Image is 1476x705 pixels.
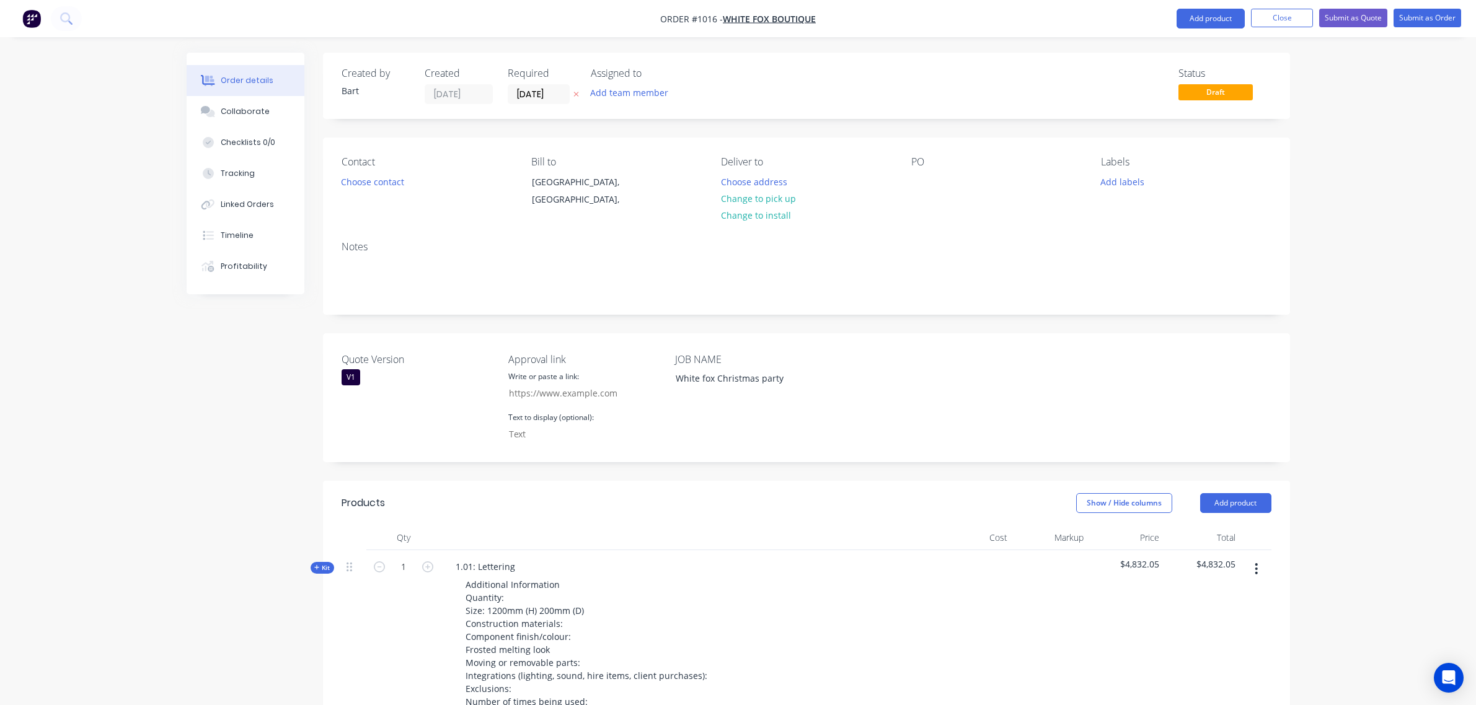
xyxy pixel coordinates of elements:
[342,156,511,168] div: Contact
[334,173,410,190] button: Choose contact
[1169,558,1235,571] span: $4,832.05
[591,84,675,101] button: Add team member
[660,13,723,25] span: Order #1016 -
[723,13,816,25] a: White fox Boutique
[342,84,410,97] div: Bart
[1012,525,1089,550] div: Markup
[187,251,304,282] button: Profitability
[221,261,267,272] div: Profitability
[314,563,330,572] span: Kit
[187,65,304,96] button: Order details
[937,525,1013,550] div: Cost
[714,173,793,190] button: Choose address
[502,425,650,444] input: Text
[714,190,802,207] button: Change to pick up
[366,525,441,550] div: Qty
[221,230,254,241] div: Timeline
[1394,9,1461,27] button: Submit as Order
[1178,68,1271,79] div: Status
[508,371,579,382] label: Write or paste a link:
[521,173,645,212] div: [GEOGRAPHIC_DATA], [GEOGRAPHIC_DATA],
[1101,156,1271,168] div: Labels
[1177,9,1245,28] button: Add product
[508,68,576,79] div: Required
[221,137,275,148] div: Checklists 0/0
[1200,493,1271,513] button: Add product
[221,168,255,179] div: Tracking
[342,68,410,79] div: Created by
[22,9,41,28] img: Factory
[221,199,274,210] div: Linked Orders
[1094,558,1160,571] span: $4,832.05
[1251,9,1313,27] button: Close
[1076,493,1172,513] button: Show / Hide columns
[1164,525,1240,550] div: Total
[311,562,334,574] button: Kit
[221,75,273,86] div: Order details
[532,173,635,208] div: [GEOGRAPHIC_DATA], [GEOGRAPHIC_DATA],
[583,84,674,101] button: Add team member
[187,127,304,158] button: Checklists 0/0
[342,496,385,510] div: Products
[342,369,360,385] div: V1
[508,352,663,367] label: Approval link
[911,156,1081,168] div: PO
[425,68,493,79] div: Created
[342,241,1271,253] div: Notes
[721,156,891,168] div: Deliver to
[508,412,594,423] label: Text to display (optional):
[502,384,650,403] input: https://www.example.com
[531,156,701,168] div: Bill to
[187,158,304,189] button: Tracking
[1178,84,1253,100] span: Draft
[187,96,304,127] button: Collaborate
[446,558,525,576] div: 1.01: Lettering
[666,369,821,387] div: White fox Christmas party
[675,352,830,367] label: JOB NAME
[187,220,304,251] button: Timeline
[187,189,304,220] button: Linked Orders
[1319,9,1387,27] button: Submit as Quote
[221,106,270,117] div: Collaborate
[1089,525,1165,550] div: Price
[342,352,497,367] label: Quote Version
[591,68,715,79] div: Assigned to
[1094,173,1151,190] button: Add labels
[1434,663,1464,693] div: Open Intercom Messenger
[714,207,797,224] button: Change to install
